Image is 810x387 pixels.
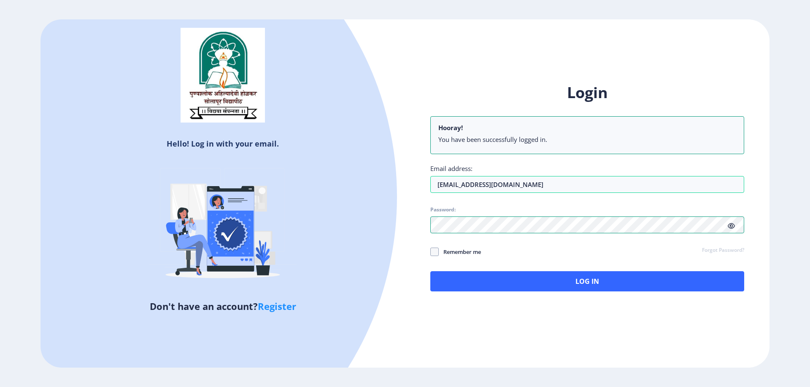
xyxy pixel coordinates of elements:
a: Register [258,300,296,312]
a: Forgot Password? [702,247,744,254]
h1: Login [430,83,744,103]
li: You have been successfully logged in. [438,135,736,144]
b: Hooray! [438,123,463,132]
span: Remember me [439,247,481,257]
input: Email address [430,176,744,193]
img: sulogo.png [181,28,265,123]
label: Email address: [430,164,472,173]
h5: Don't have an account? [47,299,399,313]
label: Password: [430,206,456,213]
img: Verified-rafiki.svg [149,152,297,299]
button: Log In [430,271,744,291]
